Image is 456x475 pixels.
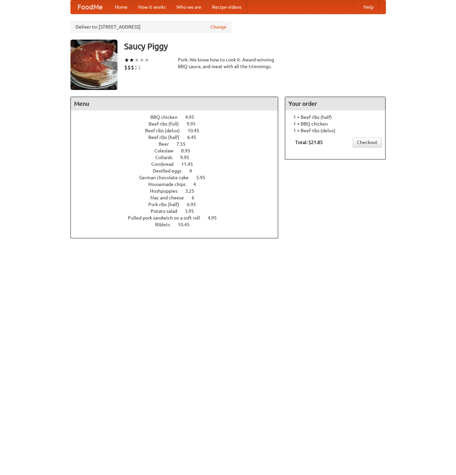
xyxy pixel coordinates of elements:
[109,0,133,14] a: Home
[187,121,202,127] span: 9.95
[289,121,382,127] li: 1 × BBQ chicken
[295,140,323,145] b: Total: $21.85
[155,155,179,160] span: Collards
[71,0,109,14] a: FoodMe
[159,141,198,147] a: Beer 7.55
[285,97,385,110] h4: Your order
[70,40,117,90] img: angular.jpg
[151,208,184,214] span: Potato salad
[148,182,192,187] span: Housemade chips
[159,141,175,147] span: Beer
[178,222,196,227] span: 10.45
[71,97,278,110] h4: Menu
[70,21,232,33] div: Deliver to: [STREET_ADDRESS]
[151,161,180,167] span: Cornbread
[151,161,205,167] a: Cornbread 11.45
[124,40,386,53] h3: Saucy Piggy
[134,64,138,71] li: $
[358,0,379,14] a: Help
[154,148,203,153] a: Coleslaw 8.95
[185,188,201,194] span: 3.25
[131,64,134,71] li: $
[129,56,134,64] li: ★
[153,168,188,174] span: Devilled eggs
[134,56,139,64] li: ★
[171,0,207,14] a: Who we are
[189,168,199,174] span: 4
[176,141,192,147] span: 7.55
[185,114,201,120] span: 4.95
[124,64,128,71] li: $
[139,175,195,180] span: German chocolate cake
[188,128,206,133] span: 10.45
[289,127,382,134] li: 1 × Beef ribs (delux)
[148,202,186,207] span: Pork ribs (half)
[154,148,180,153] span: Coleslaw
[210,23,226,30] a: Change
[181,161,200,167] span: 11.45
[151,208,206,214] a: Potato salad 3.95
[192,195,201,200] span: 6
[144,56,149,64] li: ★
[128,215,229,221] a: Pulled pork sandwich on a soft roll 4.95
[133,0,171,14] a: How it works
[207,0,247,14] a: Recipe videos
[208,215,223,221] span: 4.95
[128,215,207,221] span: Pulled pork sandwich on a soft roll
[185,208,201,214] span: 3.95
[150,188,207,194] a: Hushpuppies 3.25
[181,148,197,153] span: 8.95
[150,114,207,120] a: BBQ chicken 4.95
[145,128,187,133] span: Beef ribs (delux)
[155,222,177,227] span: Riblets
[153,168,204,174] a: Devilled eggs 4
[145,128,212,133] a: Beef ribs (delux) 10.45
[150,188,184,194] span: Hushpuppies
[289,114,382,121] li: 1 × Beef ribs (half)
[178,56,278,70] div: Pork. We know how to cook it. Award-winning BBQ sauce, and meat with all the trimmings.
[187,135,203,140] span: 6.45
[148,135,186,140] span: Beef ribs (half)
[149,121,208,127] a: Beef ribs (full) 9.95
[148,202,208,207] a: Pork ribs (half) 6.95
[180,155,196,160] span: 9.95
[124,56,129,64] li: ★
[155,222,202,227] a: Riblets 10.45
[148,135,209,140] a: Beef ribs (half) 6.45
[149,121,186,127] span: Beef ribs (full)
[187,202,203,207] span: 6.95
[128,64,131,71] li: $
[150,195,207,200] a: Mac and cheese 6
[196,175,212,180] span: 5.95
[150,114,184,120] span: BBQ chicken
[353,137,382,147] a: Checkout
[138,64,141,71] li: $
[139,175,218,180] a: German chocolate cake 5.95
[155,155,202,160] a: Collards 9.95
[150,195,191,200] span: Mac and cheese
[139,56,144,64] li: ★
[148,182,208,187] a: Housemade chips 4
[193,182,203,187] span: 4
